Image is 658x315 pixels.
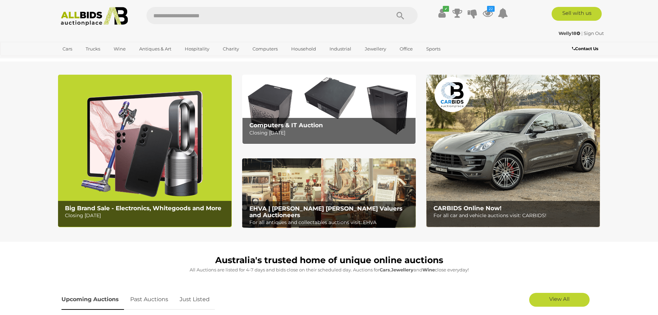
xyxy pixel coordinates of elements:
p: Closing [DATE] [65,211,228,220]
b: Big Brand Sale - Electronics, Whitegoods and More [65,205,221,212]
a: Contact Us [572,45,600,53]
a: Past Auctions [125,289,173,310]
a: View All [529,293,590,307]
img: Allbids.com.au [57,7,132,26]
a: 22 [483,7,493,19]
a: [GEOGRAPHIC_DATA] [58,55,116,66]
a: ✔ [437,7,447,19]
p: Closing [DATE] [249,129,412,137]
a: Hospitality [180,43,214,55]
button: Search [383,7,418,24]
b: CARBIDS Online Now! [433,205,502,212]
a: Cars [58,43,77,55]
a: Charity [218,43,244,55]
a: Industrial [325,43,356,55]
a: Sell with us [552,7,602,21]
strong: Jewellery [391,267,413,272]
h1: Australia's trusted home of unique online auctions [61,256,597,265]
a: Antiques & Art [135,43,176,55]
a: Upcoming Auctions [61,289,124,310]
a: Just Listed [174,289,215,310]
b: Computers & IT Auction [249,122,323,129]
p: For all car and vehicle auctions visit: CARBIDS! [433,211,596,220]
b: EHVA | [PERSON_NAME] [PERSON_NAME] Valuers and Auctioneers [249,205,402,219]
strong: Wine [422,267,435,272]
img: EHVA | Evans Hastings Valuers and Auctioneers [242,158,416,228]
img: Big Brand Sale - Electronics, Whitegoods and More [58,75,232,227]
a: CARBIDS Online Now! CARBIDS Online Now! For all car and vehicle auctions visit: CARBIDS! [426,75,600,227]
p: For all antiques and collectables auctions visit: EHVA [249,218,412,227]
a: Office [395,43,417,55]
a: EHVA | Evans Hastings Valuers and Auctioneers EHVA | [PERSON_NAME] [PERSON_NAME] Valuers and Auct... [242,158,416,228]
a: Computers [248,43,282,55]
img: Computers & IT Auction [242,75,416,144]
b: Contact Us [572,46,598,51]
strong: Cars [380,267,390,272]
a: Household [287,43,321,55]
a: Jewellery [360,43,391,55]
span: View All [549,296,570,302]
a: Big Brand Sale - Electronics, Whitegoods and More Big Brand Sale - Electronics, Whitegoods and Mo... [58,75,232,227]
img: CARBIDS Online Now! [426,75,600,227]
a: Wine [109,43,130,55]
i: 22 [487,6,495,12]
strong: Welly18 [559,30,580,36]
a: Trucks [81,43,105,55]
p: All Auctions are listed for 4-7 days and bids close on their scheduled day. Auctions for , and cl... [61,266,597,274]
a: Welly18 [559,30,581,36]
a: Computers & IT Auction Computers & IT Auction Closing [DATE] [242,75,416,144]
i: ✔ [443,6,449,12]
a: Sign Out [584,30,604,36]
span: | [581,30,583,36]
a: Sports [422,43,445,55]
